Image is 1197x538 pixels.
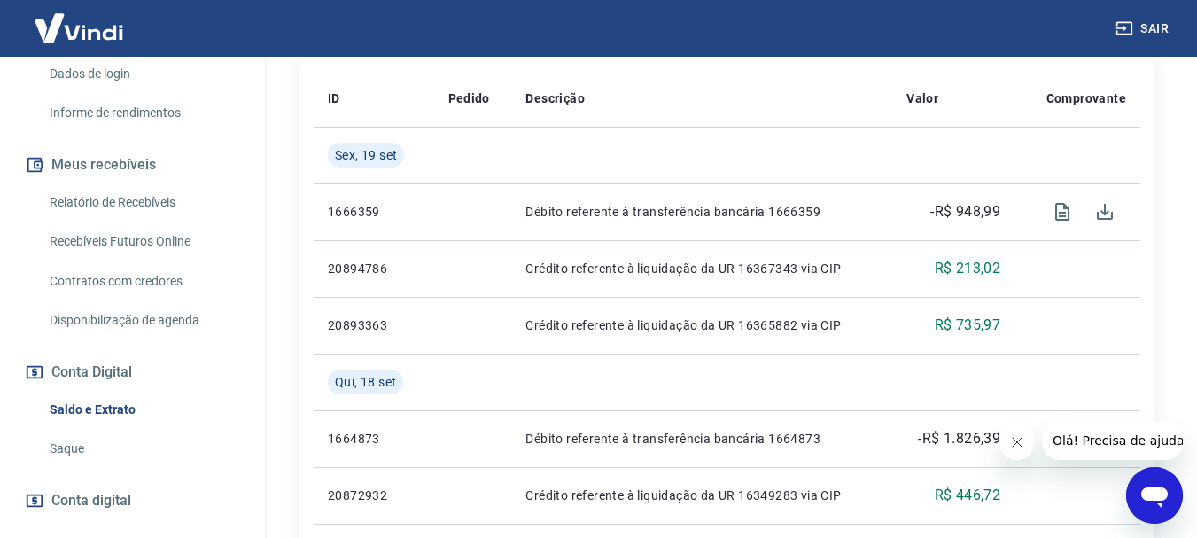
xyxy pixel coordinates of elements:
[21,145,244,184] button: Meus recebíveis
[448,90,490,107] p: Pedido
[935,485,1001,506] p: R$ 446,72
[21,1,136,55] img: Vindi
[525,487,878,504] p: Crédito referente à liquidação da UR 16349283 via CIP
[935,315,1001,336] p: R$ 735,97
[525,430,878,448] p: Débito referente à transferência bancária 1664873
[43,95,244,131] a: Informe de rendimentos
[43,392,244,428] a: Saldo e Extrato
[1084,191,1126,233] span: Download
[328,430,420,448] p: 1664873
[1042,421,1183,460] iframe: Mensagem da empresa
[1126,467,1183,524] iframe: Botão para abrir a janela de mensagens
[21,481,244,520] a: Conta digital
[21,353,244,392] button: Conta Digital
[328,90,340,107] p: ID
[43,302,244,339] a: Disponibilização de agenda
[43,56,244,92] a: Dados de login
[11,12,149,27] span: Olá! Precisa de ajuda?
[43,184,244,221] a: Relatório de Recebíveis
[43,431,244,467] a: Saque
[1046,90,1126,107] p: Comprovante
[918,428,1000,449] p: -R$ 1.826,39
[1112,12,1176,45] button: Sair
[999,425,1035,460] iframe: Fechar mensagem
[335,373,396,391] span: Qui, 18 set
[43,263,244,300] a: Contratos com credores
[525,203,878,221] p: Débito referente à transferência bancária 1666359
[43,223,244,260] a: Recebíveis Futuros Online
[1041,191,1084,233] span: Visualizar
[328,316,420,334] p: 20893363
[335,146,397,164] span: Sex, 19 set
[935,258,1001,279] p: R$ 213,02
[328,487,420,504] p: 20872932
[328,260,420,277] p: 20894786
[525,316,878,334] p: Crédito referente à liquidação da UR 16365882 via CIP
[328,203,420,221] p: 1666359
[930,201,1000,222] p: -R$ 948,99
[51,488,131,513] span: Conta digital
[525,260,878,277] p: Crédito referente à liquidação da UR 16367343 via CIP
[906,90,938,107] p: Valor
[525,90,585,107] p: Descrição
[1084,417,1126,460] span: Download
[1041,417,1084,460] span: Visualizar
